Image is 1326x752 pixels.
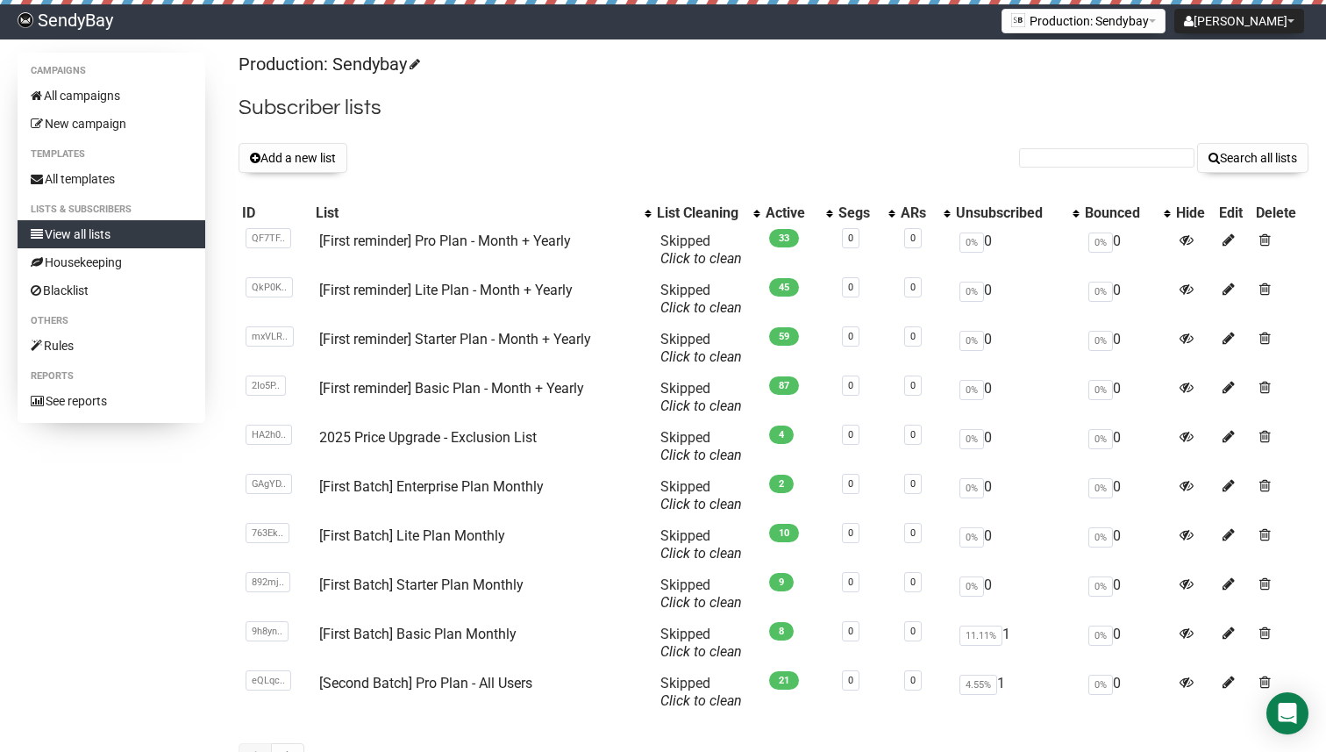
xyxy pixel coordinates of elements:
th: ARs: No sort applied, activate to apply an ascending sort [897,201,952,226]
th: Hide: No sort applied, sorting is disabled [1173,201,1215,226]
a: 0 [848,380,853,391]
span: 0% [1088,233,1113,253]
span: Skipped [660,478,742,512]
a: 0 [848,233,853,244]
button: Production: Sendybay [1002,9,1166,33]
img: 3ac8fce606bea8c746622685618cfdae [18,12,33,28]
span: 0% [1088,429,1113,449]
a: Click to clean [660,594,742,611]
span: 0% [959,380,984,400]
td: 0 [1081,471,1173,520]
th: ID: No sort applied, sorting is disabled [239,201,313,226]
th: Segs: No sort applied, activate to apply an ascending sort [835,201,898,226]
a: 0 [910,478,916,490]
li: Templates [18,144,205,165]
a: 0 [910,282,916,293]
span: Skipped [660,380,742,414]
a: [First Batch] Starter Plan Monthly [319,577,524,593]
td: 0 [1081,520,1173,569]
a: 0 [848,478,853,490]
a: 0 [910,331,916,342]
span: GAgYD.. [246,474,292,494]
a: [Second Batch] Pro Plan - All Users [319,675,532,691]
a: See reports [18,387,205,415]
td: 0 [952,373,1081,422]
td: 0 [952,275,1081,324]
div: Open Intercom Messenger [1266,692,1308,734]
td: 0 [952,569,1081,619]
span: QF7TF.. [246,228,291,248]
div: List [316,204,636,222]
span: 0% [959,429,984,449]
span: 2Io5P.. [246,376,286,396]
th: Delete: No sort applied, sorting is disabled [1252,201,1308,226]
a: 0 [910,675,916,686]
td: 0 [1081,324,1173,373]
span: Skipped [660,331,742,365]
span: 87 [769,376,799,395]
a: [First reminder] Basic Plan - Month + Yearly [319,380,584,397]
li: Reports [18,366,205,387]
span: 45 [769,278,799,297]
th: List: No sort applied, activate to apply an ascending sort [312,201,653,226]
a: 0 [848,527,853,539]
span: 0% [959,331,984,351]
span: 9h8yn.. [246,621,289,641]
a: [First Batch] Lite Plan Monthly [319,527,505,544]
div: Hide [1176,204,1212,222]
a: Click to clean [660,643,742,660]
a: Blacklist [18,276,205,304]
a: [First reminder] Lite Plan - Month + Yearly [319,282,573,298]
span: eQLqc.. [246,670,291,691]
span: 10 [769,524,799,542]
a: 0 [848,282,853,293]
a: View all lists [18,220,205,248]
span: 0% [1088,626,1113,646]
li: Others [18,311,205,332]
span: 763Ek.. [246,523,289,543]
span: Skipped [660,626,742,660]
div: Unsubscribed [956,204,1064,222]
span: 0% [1088,380,1113,400]
button: [PERSON_NAME] [1174,9,1304,33]
div: Delete [1256,204,1305,222]
a: All campaigns [18,82,205,110]
th: Active: No sort applied, activate to apply an ascending sort [762,201,834,226]
a: [First Batch] Basic Plan Monthly [319,626,517,642]
span: 0% [959,233,984,253]
td: 0 [1081,422,1173,471]
a: 2025 Price Upgrade - Exclusion List [319,429,537,446]
span: Skipped [660,233,742,267]
span: Skipped [660,577,742,611]
img: favicons [1011,13,1025,27]
a: 0 [910,233,916,244]
div: List Cleaning [657,204,745,222]
a: Housekeeping [18,248,205,276]
th: Edit: No sort applied, sorting is disabled [1215,201,1252,226]
span: 9 [769,573,794,591]
span: 0% [1088,675,1113,695]
td: 0 [952,226,1081,275]
td: 0 [1081,275,1173,324]
td: 0 [1081,619,1173,668]
span: 0% [959,282,984,302]
div: ID [242,204,310,222]
a: 0 [848,626,853,637]
span: 892mj.. [246,572,290,592]
span: mxVLR.. [246,326,294,347]
span: 4.55% [959,675,997,695]
a: 0 [910,527,916,539]
a: 0 [848,675,853,686]
a: 0 [848,429,853,440]
td: 1 [952,619,1081,668]
h2: Subscriber lists [239,92,1308,124]
a: [First reminder] Pro Plan - Month + Yearly [319,233,571,249]
a: 0 [910,626,916,637]
td: 0 [1081,373,1173,422]
div: Bounced [1085,204,1155,222]
span: 0% [1088,331,1113,351]
div: Active [766,204,816,222]
td: 0 [1081,668,1173,717]
a: Rules [18,332,205,360]
span: HA2h0.. [246,425,292,445]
